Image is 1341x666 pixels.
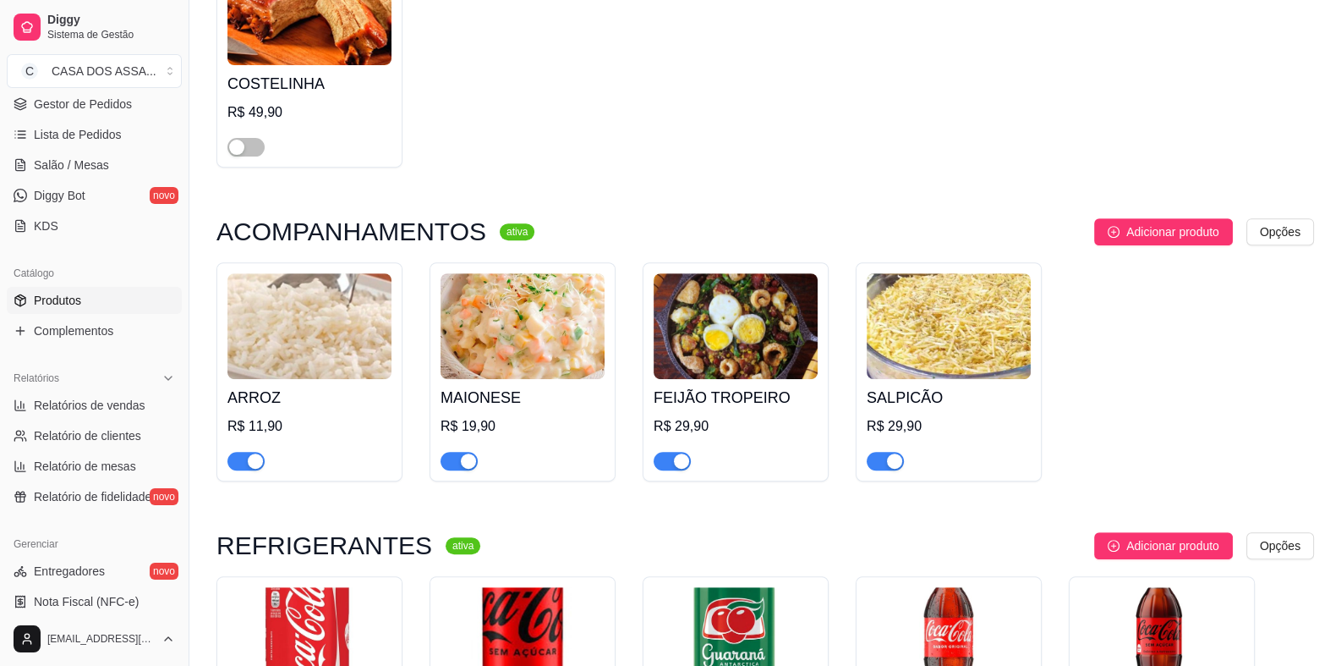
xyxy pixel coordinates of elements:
span: Adicionar produto [1126,223,1219,241]
a: Relatório de fidelidadenovo [7,483,182,510]
div: Catálogo [7,260,182,287]
span: Diggy [47,13,175,28]
span: Lista de Pedidos [34,126,122,143]
a: Diggy Botnovo [7,182,182,209]
a: Salão / Mesas [7,151,182,179]
h4: FEIJÃO TROPEIRO [654,386,818,410]
span: Adicionar produto [1126,537,1219,555]
span: Relatórios de vendas [34,397,145,414]
span: C [21,63,38,80]
div: R$ 29,90 [654,416,818,437]
img: product-image [867,273,1031,379]
h3: REFRIGERANTES [216,536,432,556]
sup: ativa [446,537,480,554]
span: Produtos [34,292,81,309]
sup: ativa [500,223,534,240]
span: Sistema de Gestão [47,28,175,41]
button: Select a team [7,54,182,88]
div: R$ 49,90 [227,102,391,123]
a: Nota Fiscal (NFC-e) [7,588,182,615]
h3: ACOMPANHAMENTOS [216,222,486,242]
a: Relatórios de vendas [7,392,182,419]
button: Adicionar produto [1094,218,1233,245]
span: Entregadores [34,563,105,580]
a: DiggySistema de Gestão [7,7,182,47]
a: Relatório de clientes [7,422,182,449]
span: plus-circle [1108,226,1119,238]
a: Entregadoresnovo [7,558,182,585]
a: Complementos [7,317,182,344]
span: Relatório de fidelidade [34,488,151,505]
span: Opções [1260,223,1300,241]
span: KDS [34,217,58,234]
div: CASA DOS ASSA ... [52,63,156,80]
span: Gestor de Pedidos [34,96,132,113]
span: [EMAIL_ADDRESS][DOMAIN_NAME] [47,632,155,646]
h4: ARROZ [227,386,391,410]
img: product-image [227,273,391,379]
button: Adicionar produto [1094,532,1233,559]
h4: MAIONESE [441,386,605,410]
img: product-image [654,273,818,379]
a: Gestor de Pedidos [7,91,182,118]
span: Relatório de clientes [34,427,141,444]
div: Gerenciar [7,531,182,558]
a: KDS [7,212,182,239]
a: Produtos [7,287,182,314]
img: product-image [441,273,605,379]
span: Opções [1260,537,1300,555]
span: Diggy Bot [34,187,85,204]
div: R$ 19,90 [441,416,605,437]
span: Salão / Mesas [34,157,109,173]
div: R$ 11,90 [227,416,391,437]
span: Nota Fiscal (NFC-e) [34,593,139,610]
span: Relatórios [14,372,59,385]
span: plus-circle [1108,540,1119,552]
h4: COSTELINHA [227,72,391,96]
div: R$ 29,90 [867,416,1031,437]
span: Relatório de mesas [34,458,136,475]
button: [EMAIL_ADDRESS][DOMAIN_NAME] [7,619,182,659]
button: Opções [1246,532,1314,559]
a: Lista de Pedidos [7,121,182,148]
a: Relatório de mesas [7,453,182,480]
h4: SALPICÃO [867,386,1031,410]
button: Opções [1246,218,1314,245]
span: Complementos [34,322,113,339]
